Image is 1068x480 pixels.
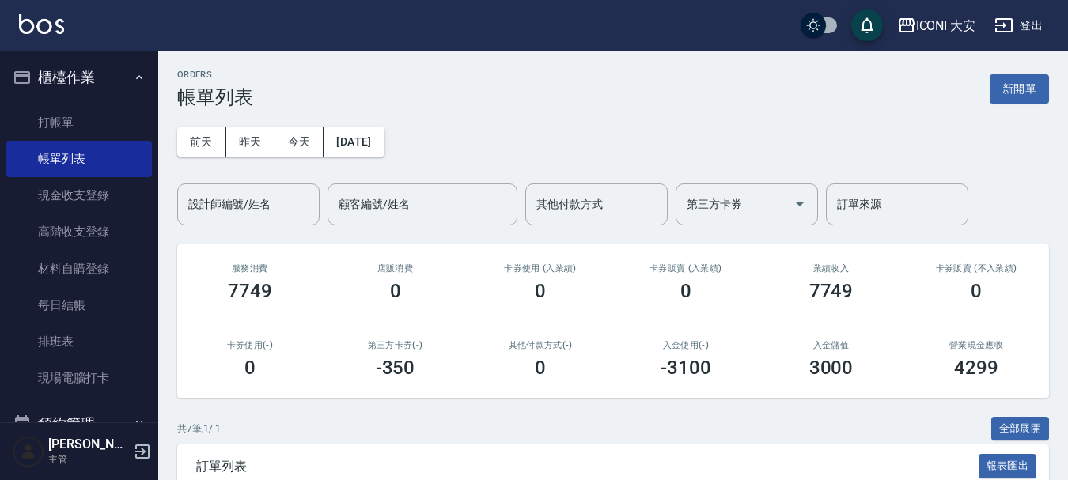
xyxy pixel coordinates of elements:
button: 報表匯出 [979,454,1037,478]
a: 帳單列表 [6,141,152,177]
img: Person [13,436,44,467]
h2: 入金使用(-) [632,340,740,350]
h2: 業績收入 [778,263,885,274]
button: 預約管理 [6,403,152,444]
h3: 0 [535,280,546,302]
h3: 4299 [954,357,998,379]
h3: 0 [244,357,256,379]
p: 共 7 筆, 1 / 1 [177,421,221,436]
button: 昨天 [226,127,275,157]
button: [DATE] [324,127,384,157]
div: ICONI 大安 [916,16,976,36]
a: 現金收支登錄 [6,177,152,214]
h3: 服務消費 [196,263,304,274]
h3: 7749 [809,280,854,302]
h2: 卡券使用 (入業績) [487,263,594,274]
h3: -350 [376,357,415,379]
a: 高階收支登錄 [6,214,152,250]
h2: 店販消費 [342,263,449,274]
button: 前天 [177,127,226,157]
h2: 卡券使用(-) [196,340,304,350]
span: 訂單列表 [196,459,979,474]
a: 新開單 [990,81,1049,96]
img: Logo [19,14,64,34]
button: 新開單 [990,74,1049,104]
h5: [PERSON_NAME] [48,437,129,452]
h3: 0 [971,280,982,302]
h2: 第三方卡券(-) [342,340,449,350]
button: ICONI 大安 [891,9,983,42]
h3: 0 [680,280,691,302]
button: Open [787,191,812,217]
h2: 其他付款方式(-) [487,340,594,350]
h2: 卡券販賣 (不入業績) [922,263,1030,274]
h2: ORDERS [177,70,253,80]
h3: 0 [535,357,546,379]
a: 打帳單 [6,104,152,141]
h3: 帳單列表 [177,86,253,108]
button: 登出 [988,11,1049,40]
a: 現場電腦打卡 [6,360,152,396]
h3: 7749 [228,280,272,302]
h3: 0 [390,280,401,302]
button: save [851,9,883,41]
h2: 卡券販賣 (入業績) [632,263,740,274]
h3: 3000 [809,357,854,379]
h2: 營業現金應收 [922,340,1030,350]
button: 櫃檯作業 [6,57,152,98]
a: 材料自購登錄 [6,251,152,287]
a: 排班表 [6,323,152,360]
p: 主管 [48,452,129,467]
button: 全部展開 [991,417,1050,441]
a: 每日結帳 [6,287,152,323]
h3: -3100 [661,357,711,379]
a: 報表匯出 [979,458,1037,473]
button: 今天 [275,127,324,157]
h2: 入金儲值 [778,340,885,350]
